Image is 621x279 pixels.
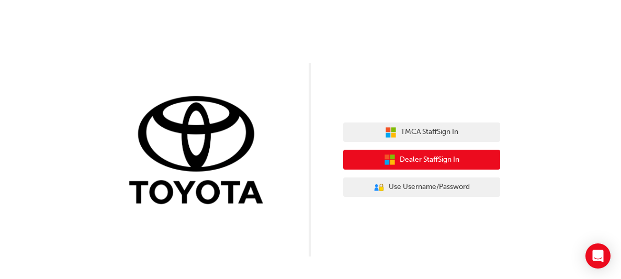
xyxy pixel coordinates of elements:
span: Use Username/Password [389,181,470,193]
button: Dealer StaffSign In [343,150,500,170]
span: Dealer Staff Sign In [400,154,459,166]
img: Trak [121,94,278,209]
div: Open Intercom Messenger [585,243,611,269]
button: Use Username/Password [343,177,500,197]
button: TMCA StaffSign In [343,122,500,142]
span: TMCA Staff Sign In [401,126,458,138]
